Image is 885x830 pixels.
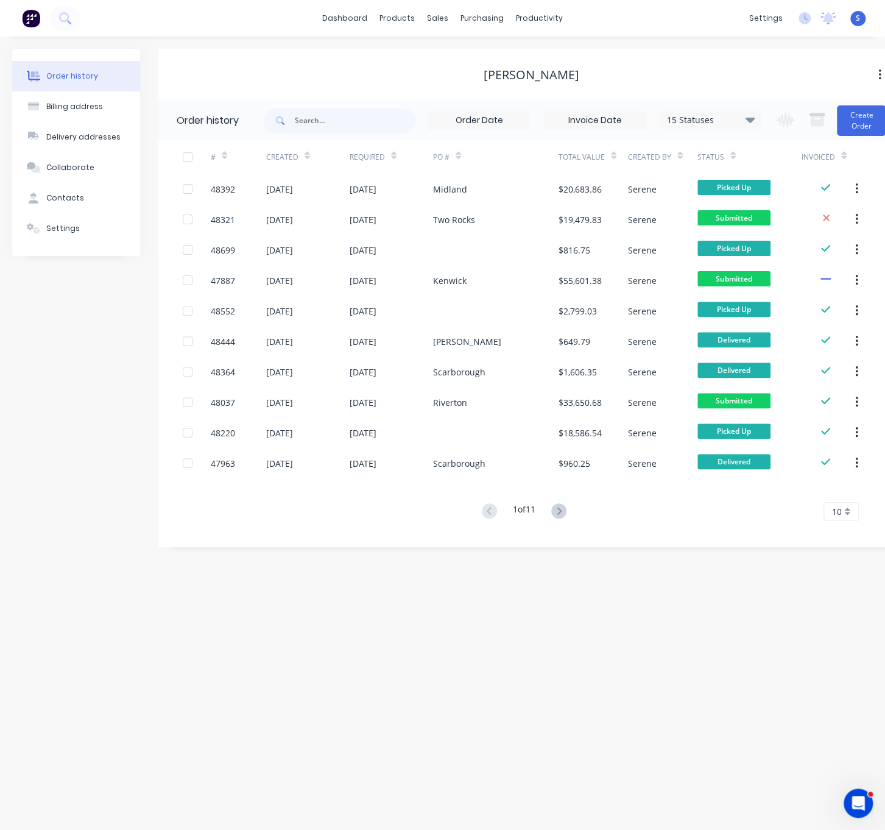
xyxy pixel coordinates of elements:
button: Billing address [12,91,140,122]
div: 47887 [211,274,235,287]
button: Settings [12,213,140,244]
span: S [856,13,860,24]
div: Created By [628,140,697,174]
div: [DATE] [350,213,376,226]
div: Status [697,140,802,174]
div: Contacts [46,193,84,204]
div: $960.25 [559,457,590,470]
div: Serene [628,274,657,287]
div: Order history [46,71,98,82]
div: [DATE] [350,366,376,378]
div: [DATE] [350,183,376,196]
div: $18,586.54 [559,427,602,439]
div: [DATE] [266,396,293,409]
div: 48364 [211,366,235,378]
div: [DATE] [266,213,293,226]
span: Submitted [697,393,770,408]
div: Collaborate [46,162,94,173]
div: sales [421,9,454,27]
button: Contacts [12,183,140,213]
div: $20,683.86 [559,183,602,196]
div: [PERSON_NAME] [433,335,501,348]
div: # [211,140,266,174]
div: Serene [628,335,657,348]
div: settings [743,9,789,27]
div: $816.75 [559,244,590,257]
span: Delivered [697,363,770,378]
div: Required [350,140,433,174]
div: Two Rocks [433,213,475,226]
div: Required [350,152,385,163]
div: $1,606.35 [559,366,597,378]
span: Delivered [697,454,770,469]
div: Settings [46,223,80,234]
div: Serene [628,427,657,439]
div: 15 Statuses [660,113,762,127]
span: Picked Up [697,180,770,195]
div: Serene [628,305,657,317]
div: Scarborough [433,366,485,378]
div: [PERSON_NAME] [484,68,579,82]
span: Picked Up [697,241,770,256]
input: Invoice Date [544,112,646,130]
span: 10 [831,505,841,518]
div: $19,479.83 [559,213,602,226]
div: PO # [433,140,559,174]
div: Invoiced [802,140,857,174]
div: Total Value [559,140,628,174]
div: [DATE] [350,244,376,257]
div: [DATE] [266,183,293,196]
div: purchasing [454,9,510,27]
div: Total Value [559,152,605,163]
div: $2,799.03 [559,305,597,317]
div: 1 of 11 [513,503,535,520]
button: Order history [12,61,140,91]
span: Submitted [697,210,770,225]
div: [DATE] [266,274,293,287]
iframe: Intercom live chat [844,789,873,818]
div: Order history [177,113,239,128]
div: $33,650.68 [559,396,602,409]
div: $55,601.38 [559,274,602,287]
div: [DATE] [266,457,293,470]
span: Delivered [697,332,770,347]
a: dashboard [316,9,373,27]
div: 48444 [211,335,235,348]
div: $649.79 [559,335,590,348]
div: Midland [433,183,467,196]
div: productivity [510,9,569,27]
div: [DATE] [266,427,293,439]
div: PO # [433,152,450,163]
div: 48552 [211,305,235,317]
input: Order Date [428,112,531,130]
div: Serene [628,213,657,226]
img: Factory [22,9,40,27]
div: [DATE] [266,244,293,257]
div: [DATE] [350,274,376,287]
span: Picked Up [697,424,770,439]
div: 48220 [211,427,235,439]
span: Picked Up [697,302,770,317]
div: [DATE] [350,335,376,348]
div: Riverton [433,396,467,409]
div: 48392 [211,183,235,196]
div: Status [697,152,724,163]
div: Serene [628,396,657,409]
div: [DATE] [266,335,293,348]
span: Submitted [697,271,770,286]
button: Delivery addresses [12,122,140,152]
input: Search... [295,108,415,133]
div: Serene [628,183,657,196]
div: Serene [628,244,657,257]
div: [DATE] [350,457,376,470]
div: # [211,152,216,163]
button: Collaborate [12,152,140,183]
div: Created By [628,152,671,163]
div: [DATE] [350,305,376,317]
div: [DATE] [266,366,293,378]
div: Serene [628,366,657,378]
div: 47963 [211,457,235,470]
div: [DATE] [266,305,293,317]
div: Kenwick [433,274,467,287]
div: Invoiced [802,152,835,163]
